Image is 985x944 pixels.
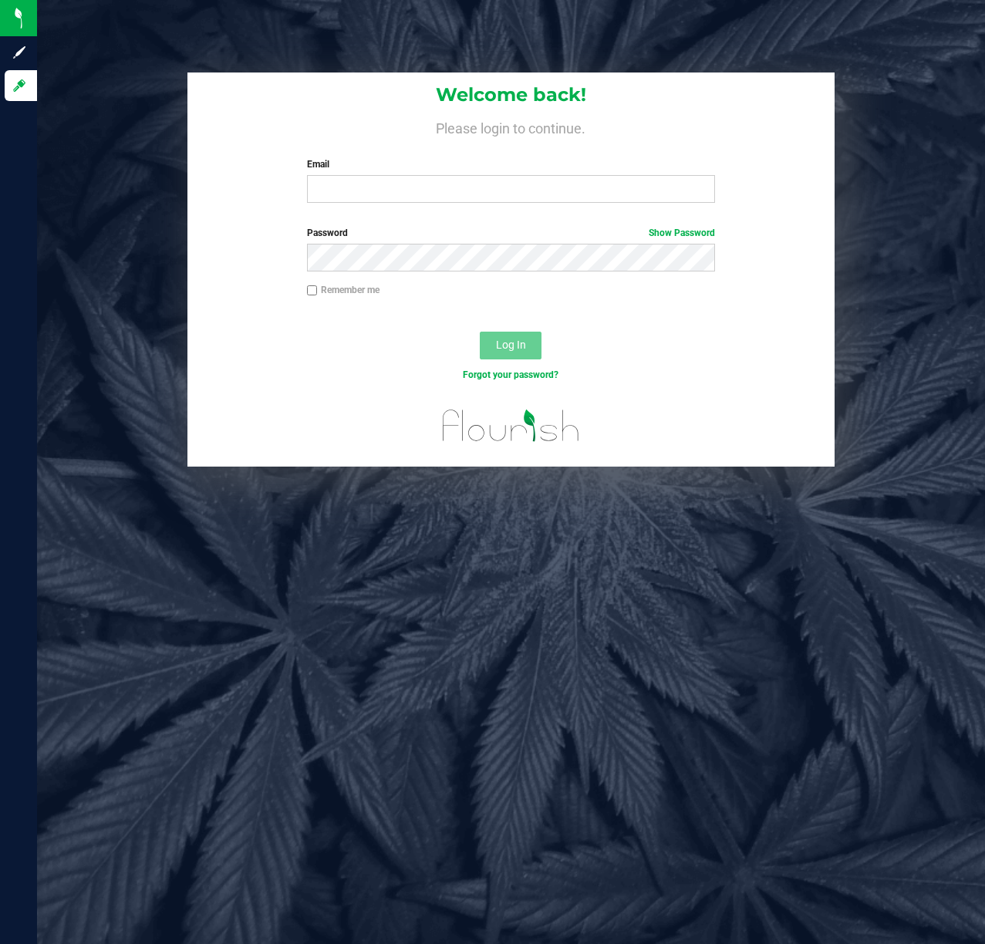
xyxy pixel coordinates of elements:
[496,339,526,351] span: Log In
[187,85,835,105] h1: Welcome back!
[307,228,348,238] span: Password
[307,283,379,297] label: Remember me
[463,369,558,380] a: Forgot your password?
[12,78,27,93] inline-svg: Log in
[12,45,27,60] inline-svg: Sign up
[430,398,592,453] img: flourish_logo.svg
[307,285,318,296] input: Remember me
[480,332,541,359] button: Log In
[187,117,835,136] h4: Please login to continue.
[307,157,716,171] label: Email
[649,228,715,238] a: Show Password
